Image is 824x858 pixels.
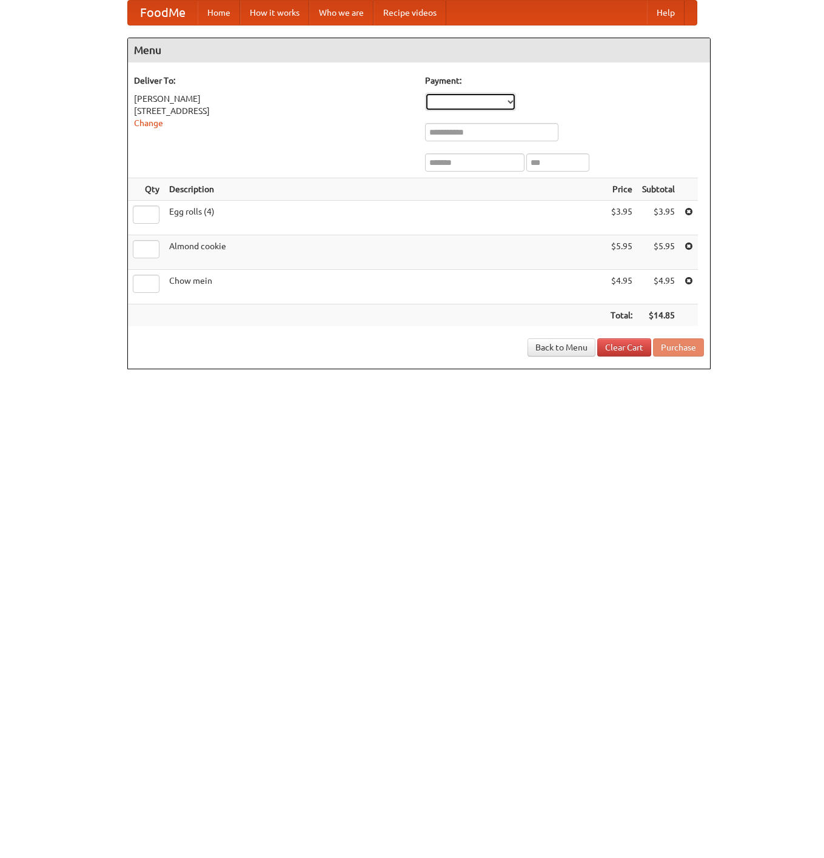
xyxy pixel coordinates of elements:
td: Chow mein [164,270,606,304]
div: [STREET_ADDRESS] [134,105,413,117]
th: Subtotal [637,178,680,201]
a: Back to Menu [528,338,595,357]
h5: Deliver To: [134,75,413,87]
td: $3.95 [637,201,680,235]
th: $14.85 [637,304,680,327]
a: FoodMe [128,1,198,25]
td: $5.95 [637,235,680,270]
h5: Payment: [425,75,704,87]
a: Home [198,1,240,25]
td: Almond cookie [164,235,606,270]
th: Price [606,178,637,201]
th: Qty [128,178,164,201]
div: [PERSON_NAME] [134,93,413,105]
th: Total: [606,304,637,327]
td: $5.95 [606,235,637,270]
a: How it works [240,1,309,25]
a: Change [134,118,163,128]
a: Who we are [309,1,373,25]
a: Help [647,1,685,25]
a: Recipe videos [373,1,446,25]
a: Clear Cart [597,338,651,357]
th: Description [164,178,606,201]
td: $4.95 [606,270,637,304]
td: $4.95 [637,270,680,304]
h4: Menu [128,38,710,62]
button: Purchase [653,338,704,357]
td: Egg rolls (4) [164,201,606,235]
td: $3.95 [606,201,637,235]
